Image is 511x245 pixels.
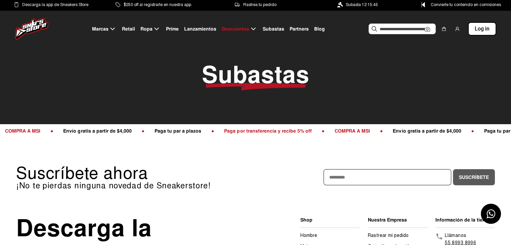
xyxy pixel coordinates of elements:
[430,1,501,8] span: Convierte tu contenido en comisiones
[445,232,476,239] p: Llámanos
[419,2,427,7] img: Control Point Icon
[290,26,309,33] span: Partners
[150,128,206,134] span: Paga tu par a plazos
[368,216,427,224] li: Nuestra Empresa
[16,165,256,182] p: Suscríbete ahora
[16,182,256,190] p: ¡No te pierdas ninguna novedad de Sneakerstore!
[300,233,317,238] a: Hombre
[58,128,136,134] span: Envío gratis a partir de $4,000
[222,26,249,33] span: Descuentos
[475,25,489,33] span: Log in
[22,1,88,8] span: Descarga la app de Sneakers Store
[346,1,378,8] span: Subasta 12:15:45
[206,128,219,134] span: ●
[124,1,191,8] span: $250 off al registrarte en nuestra app
[202,60,309,90] span: Subastas
[140,26,153,33] span: Ropa
[263,26,284,33] span: Subastas
[122,26,135,33] span: Retail
[166,26,179,33] span: Prime
[300,216,360,224] li: Shop
[455,26,460,32] img: user
[388,128,466,134] span: Envío gratis a partir de $4,000
[330,128,375,134] span: COMPRA A MSI
[368,233,409,238] a: Rastrear mi pedido
[316,128,329,134] span: ●
[136,128,149,134] span: ●
[184,26,216,33] span: Lanzamientos
[375,128,388,134] span: ●
[435,216,495,224] li: Información de la tienda
[453,169,495,185] button: Suscríbete
[314,26,325,33] span: Blog
[15,18,48,40] img: logo
[243,1,276,8] span: Rastrea tu pedido
[425,27,430,32] img: Cámara
[92,26,109,33] span: Marcas
[441,26,446,32] img: shopping
[219,128,316,134] span: Paga por transferencia y recibe 5% off
[372,26,377,32] img: Buscar
[466,128,479,134] span: ●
